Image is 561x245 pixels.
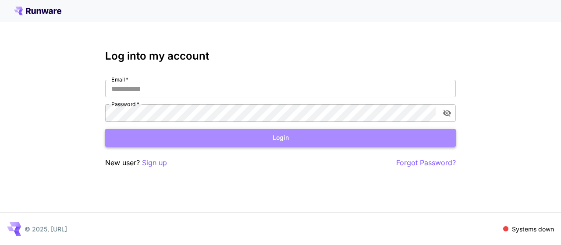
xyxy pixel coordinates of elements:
[439,105,455,121] button: toggle password visibility
[111,100,139,108] label: Password
[105,157,167,168] p: New user?
[111,76,128,83] label: Email
[142,157,167,168] button: Sign up
[512,224,554,234] p: Systems down
[105,129,456,147] button: Login
[105,50,456,62] h3: Log into my account
[396,157,456,168] button: Forgot Password?
[25,224,67,234] p: © 2025, [URL]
